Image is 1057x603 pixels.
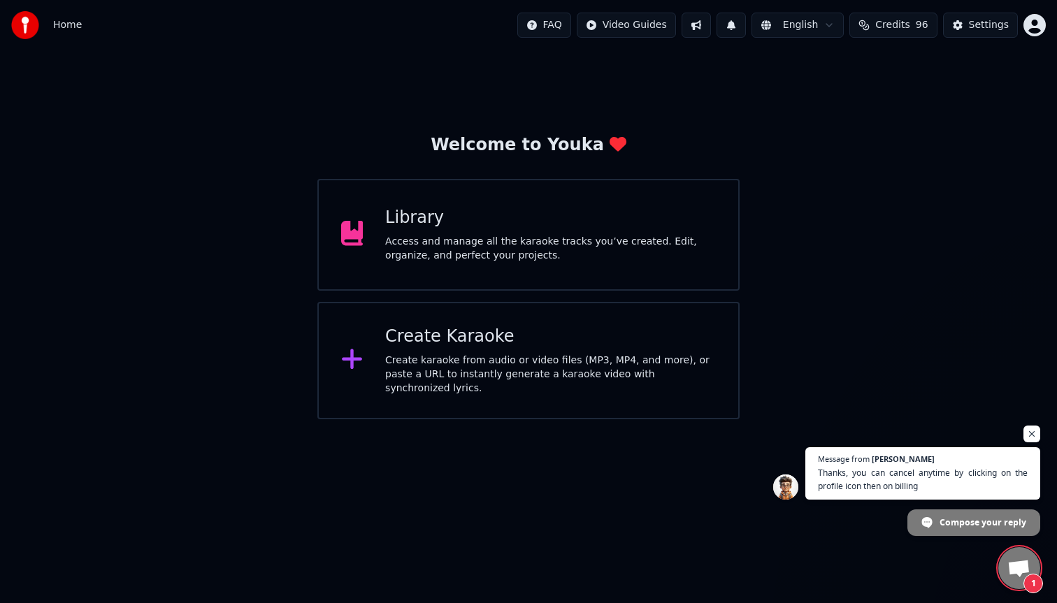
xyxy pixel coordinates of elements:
[872,455,935,463] span: [PERSON_NAME]
[1023,574,1043,593] span: 1
[385,326,716,348] div: Create Karaoke
[818,466,1028,493] span: Thanks, you can cancel anytime by clicking on the profile icon then on billing
[11,11,39,39] img: youka
[53,18,82,32] span: Home
[849,13,937,38] button: Credits96
[385,354,716,395] div: Create karaoke from audio or video files (MP3, MP4, and more), or paste a URL to instantly genera...
[53,18,82,32] nav: breadcrumb
[969,18,1009,32] div: Settings
[943,13,1018,38] button: Settings
[517,13,571,38] button: FAQ
[818,455,870,463] span: Message from
[385,235,716,263] div: Access and manage all the karaoke tracks you’ve created. Edit, organize, and perfect your projects.
[998,547,1040,589] a: Open chat
[577,13,676,38] button: Video Guides
[431,134,626,157] div: Welcome to Youka
[916,18,928,32] span: 96
[875,18,909,32] span: Credits
[940,510,1026,535] span: Compose your reply
[385,207,716,229] div: Library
